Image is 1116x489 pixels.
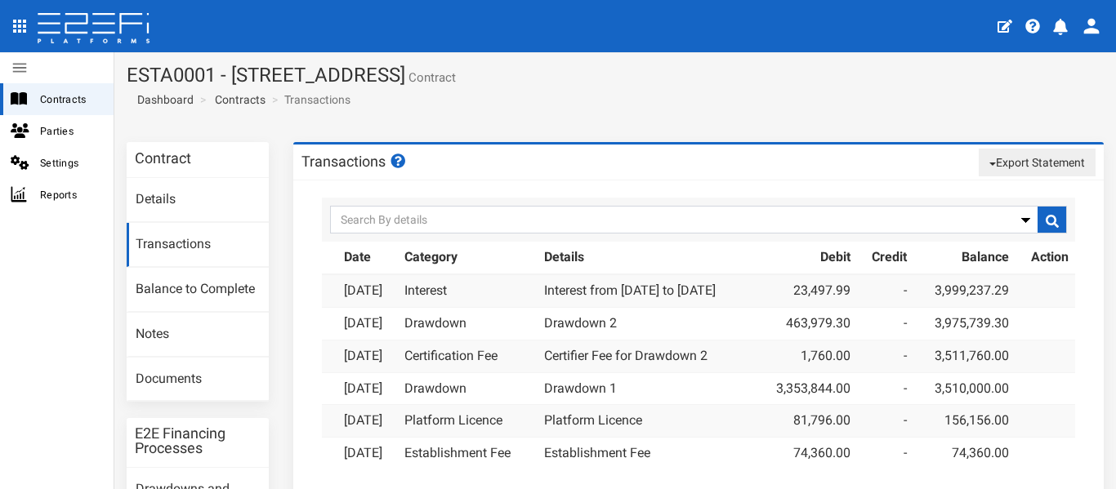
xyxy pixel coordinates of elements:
td: 3,511,760.00 [913,340,1016,372]
td: 81,796.00 [754,405,856,438]
a: Establishment Fee [544,445,650,460]
th: Balance [913,242,1016,274]
a: Documents [127,358,269,402]
td: Interest [398,274,538,307]
small: Contract [405,72,456,84]
a: Contracts [215,91,266,108]
a: Transactions [127,223,269,267]
h3: Contract [135,151,191,166]
th: Credit [857,242,913,274]
th: Date [337,242,398,274]
a: Certifier Fee for Drawdown 2 [544,348,708,363]
td: - [857,340,913,372]
td: - [857,438,913,469]
a: Drawdown 2 [544,315,617,331]
td: - [857,307,913,340]
td: 23,497.99 [754,274,856,307]
td: Establishment Fee [398,438,538,469]
td: 463,979.30 [754,307,856,340]
a: [DATE] [344,315,382,331]
a: Dashboard [131,91,194,108]
span: Reports [40,185,100,204]
h3: E2E Financing Processes [135,426,261,456]
h3: Transactions [301,153,408,169]
span: Parties [40,122,100,140]
th: Debit [754,242,856,274]
th: Details [538,242,754,274]
h1: ESTA0001 - [STREET_ADDRESS] [127,64,1104,86]
td: 3,510,000.00 [913,372,1016,405]
td: Platform Licence [398,405,538,438]
td: 1,760.00 [754,340,856,372]
td: - [857,405,913,438]
td: - [857,372,913,405]
td: 74,360.00 [754,438,856,469]
td: 3,999,237.29 [913,274,1016,307]
button: Export Statement [979,149,1096,176]
span: Settings [40,153,100,172]
a: Notes [127,313,269,357]
td: 3,975,739.30 [913,307,1016,340]
a: Balance to Complete [127,268,269,312]
td: Drawdown [398,372,538,405]
span: Dashboard [131,93,194,106]
th: Category [398,242,538,274]
a: Details [127,178,269,222]
th: Action [1016,242,1075,274]
a: [DATE] [344,380,382,396]
a: Interest from [DATE] to [DATE] [544,282,716,298]
a: [DATE] [344,282,382,298]
td: 156,156.00 [913,405,1016,438]
li: Transactions [268,91,350,108]
td: - [857,274,913,307]
span: Contracts [40,90,100,109]
a: Platform Licence [544,412,642,428]
td: 3,353,844.00 [754,372,856,405]
a: [DATE] [344,445,382,460]
a: [DATE] [344,348,382,363]
td: Drawdown [398,307,538,340]
a: [DATE] [344,412,382,428]
td: 74,360.00 [913,438,1016,469]
a: Drawdown 1 [544,380,617,396]
td: Certification Fee [398,340,538,372]
input: Search By details [330,206,1067,233]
